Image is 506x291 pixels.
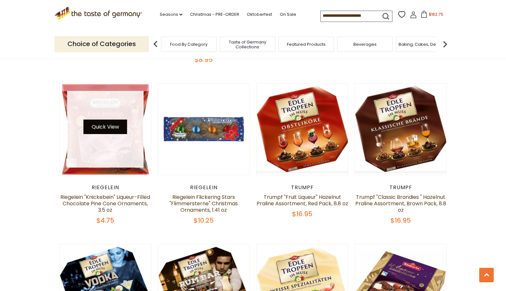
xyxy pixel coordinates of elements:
[222,40,273,49] a: Taste of Germany Collections
[195,55,213,64] span: $8.95
[158,83,249,175] img: Riegelein Flickering Stars "Flimmersterne" Christmas Ornaments, 1.41 oz
[257,83,348,175] img: Trumpf "Fruit Liqueur" Hazelnut Praline Assortment, Red Pack, 8.8 oz
[60,83,151,181] img: Riegelein "Knickebein" Liqueur-Filled Chocolate Pine Cone Ornaments, 3.5 oz
[84,120,127,134] button: Quick View
[158,184,250,191] div: Riegelein
[439,38,451,51] img: next arrow
[59,184,151,191] div: Riegelein
[292,209,312,218] span: $16.95
[390,216,411,225] span: $16.95
[169,193,238,214] a: Riegelein Flickering Stars "Flimmersterne" Christmas Ornaments, 1.41 oz
[429,12,443,17] span: $162.75
[287,42,326,47] a: Featured Products
[257,193,348,207] a: Trumpf "Fruit Liqueur" Hazelnut Praline Assortment, Red Pack, 8.8 oz
[160,11,182,18] a: Seasons
[355,83,446,175] img: Trumpf "Classic Brandies " Hazelnut Praline Assortment, Brown Pack, 8.8 oz
[355,184,447,191] div: Trumpf
[399,42,449,47] a: Baking, Cakes, Desserts
[170,42,207,47] a: Food By Category
[190,11,239,18] a: Christmas - PRE-ORDER
[280,11,296,18] a: On Sale
[247,11,272,18] a: Oktoberfest
[194,216,214,225] span: $10.25
[355,193,446,214] a: Trumpf "Classic Brandies " Hazelnut Praline Assortment, Brown Pack, 8.8 oz
[60,193,150,214] a: Riegelein "Knickebein" Liqueur-Filled Chocolate Pine Cone Ornaments, 3.5 oz
[96,216,114,225] span: $4.75
[149,38,162,51] img: previous arrow
[256,184,348,191] div: Trumpf
[353,42,377,47] a: Beverages
[55,36,149,52] p: Choice of Categories
[418,11,446,20] button: $162.75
